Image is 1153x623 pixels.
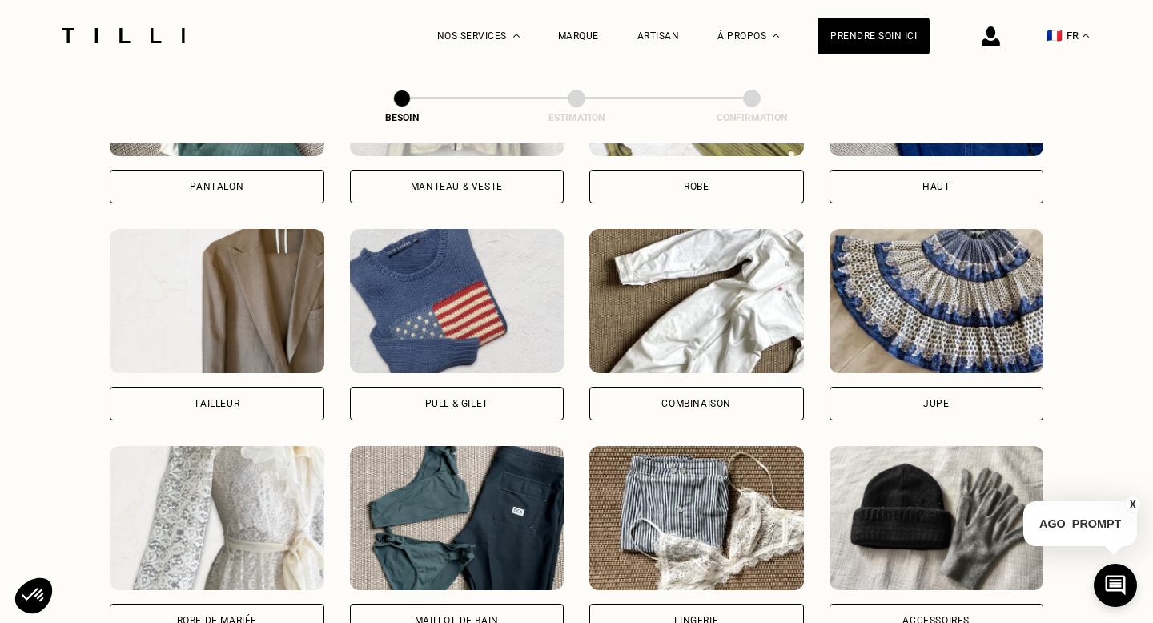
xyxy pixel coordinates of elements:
a: Marque [558,30,599,42]
span: 🇫🇷 [1047,28,1063,43]
div: Robe [684,182,709,191]
div: Estimation [496,112,657,123]
div: Jupe [923,399,949,408]
img: menu déroulant [1083,34,1089,38]
div: Pull & gilet [425,399,488,408]
img: Menu déroulant [513,34,520,38]
div: Manteau & Veste [411,182,503,191]
img: Logo du service de couturière Tilli [56,28,191,43]
div: Confirmation [672,112,832,123]
a: Artisan [637,30,680,42]
img: Tilli retouche votre Pull & gilet [350,229,564,373]
div: Besoin [322,112,482,123]
img: Tilli retouche votre Jupe [830,229,1044,373]
img: Tilli retouche votre Combinaison [589,229,804,373]
div: Pantalon [190,182,243,191]
p: AGO_PROMPT [1023,501,1137,546]
div: Tailleur [194,399,239,408]
button: X [1125,496,1141,513]
div: Combinaison [661,399,731,408]
img: Tilli retouche votre Lingerie [589,446,804,590]
img: Tilli retouche votre Accessoires [830,446,1044,590]
img: icône connexion [982,26,1000,46]
a: Prendre soin ici [818,18,930,54]
div: Haut [922,182,950,191]
img: Tilli retouche votre Maillot de bain [350,446,564,590]
img: Tilli retouche votre Tailleur [110,229,324,373]
img: Menu déroulant à propos [773,34,779,38]
img: Tilli retouche votre Robe de mariée [110,446,324,590]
